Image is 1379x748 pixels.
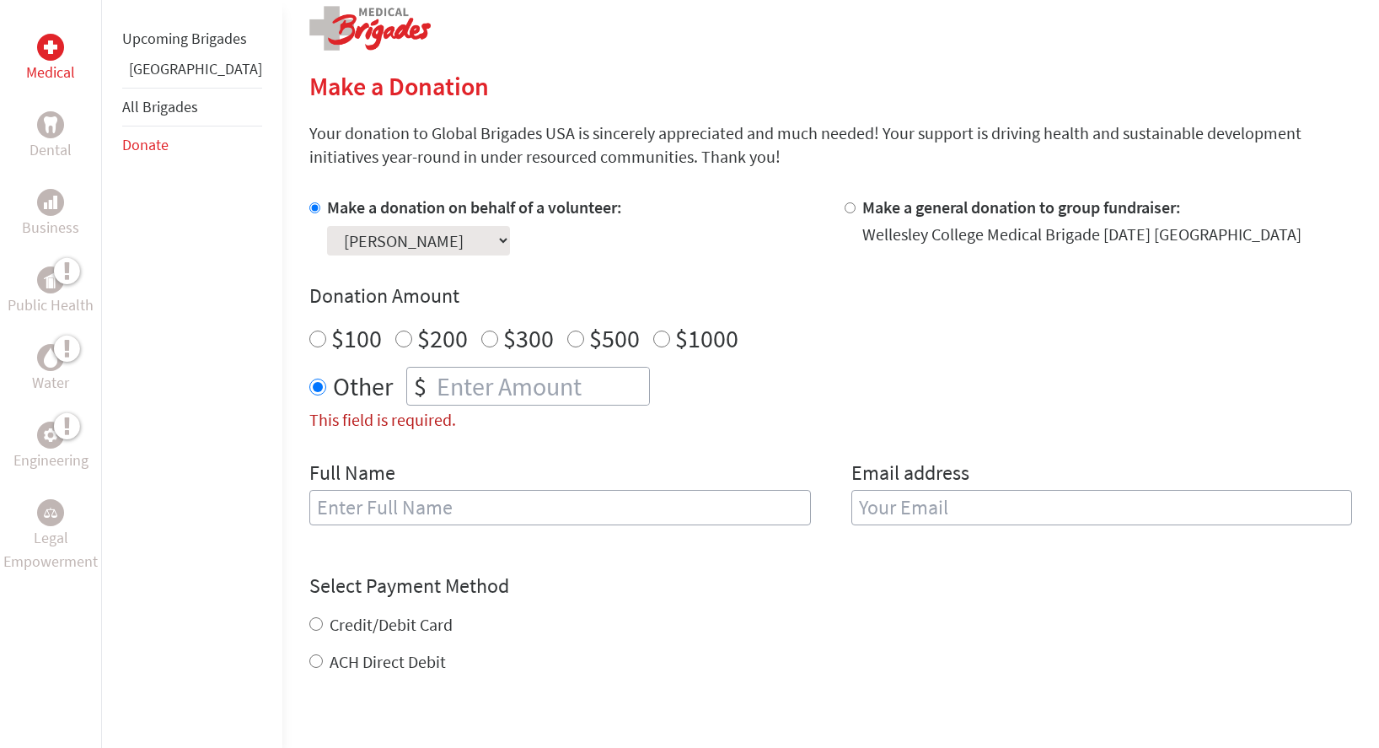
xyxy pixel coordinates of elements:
h4: Select Payment Method [309,573,1352,600]
p: Dental [30,138,72,162]
p: Water [32,371,69,395]
img: Dental [44,116,57,132]
div: Wellesley College Medical Brigade [DATE] [GEOGRAPHIC_DATA] [862,223,1301,246]
label: $500 [589,322,640,354]
a: MedicalMedical [26,34,75,84]
p: Engineering [13,449,89,472]
div: Legal Empowerment [37,499,64,526]
p: Public Health [8,293,94,317]
li: Donate [122,126,262,164]
img: Legal Empowerment [44,508,57,518]
p: Legal Empowerment [3,526,98,573]
div: Engineering [37,422,64,449]
div: Medical [37,34,64,61]
img: Public Health [44,272,57,288]
label: ACH Direct Debit [330,651,446,672]
a: BusinessBusiness [22,189,79,239]
label: $1000 [675,322,738,354]
img: Business [44,196,57,209]
a: [GEOGRAPHIC_DATA] [129,59,262,78]
li: Upcoming Brigades [122,20,262,57]
p: Business [22,216,79,239]
a: WaterWater [32,344,69,395]
label: Full Name [309,460,395,490]
h2: Make a Donation [309,71,1352,101]
img: Medical [44,40,57,54]
a: Donate [122,135,169,154]
li: All Brigades [122,88,262,126]
a: All Brigades [122,97,198,116]
h4: Donation Amount [309,283,1352,309]
label: Make a donation on behalf of a volunteer: [327,196,622,218]
label: Credit/Debit Card [330,614,453,635]
div: Water [37,344,64,371]
label: $200 [417,322,468,354]
a: EngineeringEngineering [13,422,89,472]
label: Other [333,367,393,406]
label: $100 [331,322,382,354]
label: $300 [503,322,554,354]
p: Your donation to Global Brigades USA is sincerely appreciated and much needed! Your support is dr... [309,121,1352,169]
label: This field is required. [309,409,456,430]
img: Engineering [44,428,57,442]
p: Medical [26,61,75,84]
div: Business [37,189,64,216]
div: $ [407,368,433,405]
div: Public Health [37,266,64,293]
label: Email address [851,460,969,490]
input: Your Email [851,490,1353,525]
div: Dental [37,111,64,138]
a: DentalDental [30,111,72,162]
img: logo-medical.png [309,6,431,51]
img: Water [44,347,57,367]
input: Enter Full Name [309,490,811,525]
label: Make a general donation to group fundraiser: [862,196,1181,218]
a: Legal EmpowermentLegal Empowerment [3,499,98,573]
a: Upcoming Brigades [122,29,247,48]
input: Enter Amount [433,368,649,405]
a: Public HealthPublic Health [8,266,94,317]
li: Guatemala [122,57,262,88]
